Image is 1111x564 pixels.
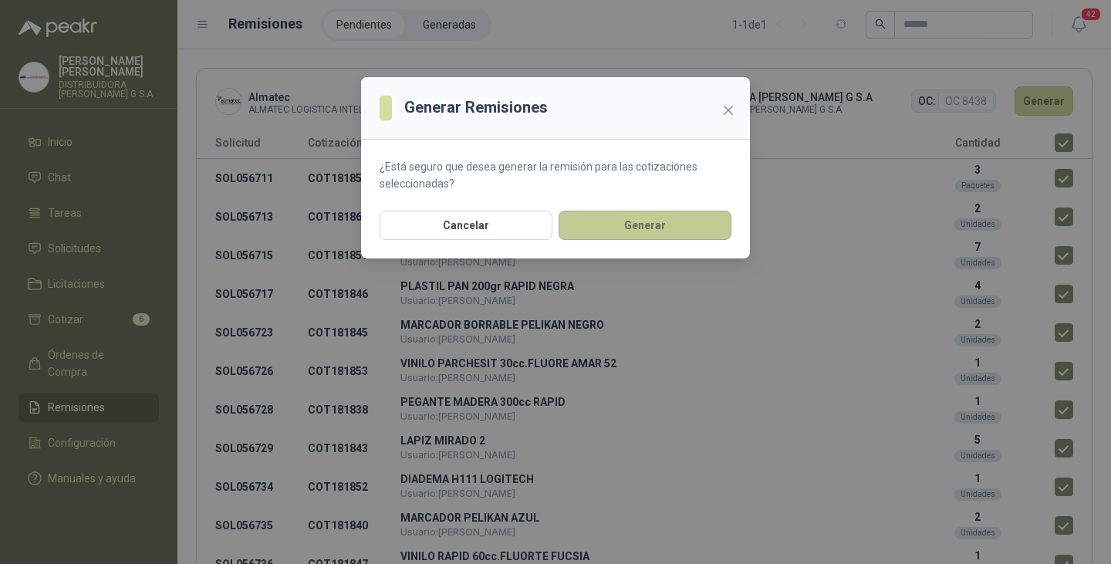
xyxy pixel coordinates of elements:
[716,98,741,123] button: Close
[722,104,734,117] span: close
[559,211,731,240] button: Generar
[404,96,548,120] h3: Generar Remisiones
[380,211,552,240] button: Cancelar
[380,158,731,192] p: ¿Está seguro que desea generar la remisión para las cotizaciones seleccionadas?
